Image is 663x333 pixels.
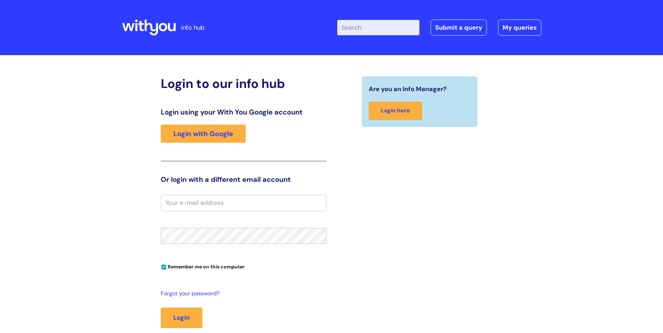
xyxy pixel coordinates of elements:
[161,195,326,211] input: Your e-mail address
[161,125,246,143] a: Login with Google
[369,83,447,95] span: Are you an Info Manager?
[181,22,204,33] p: info hub
[161,76,326,91] h2: Login to our info hub
[161,289,323,299] a: Forgot your password?
[369,102,422,120] a: Login here
[161,262,245,270] label: Remember me on this computer
[498,20,541,36] a: My queries
[337,20,419,35] input: Search
[431,20,487,36] a: Submit a query
[161,108,326,116] h3: Login using your With You Google account
[161,265,166,269] input: Remember me on this computer
[161,175,326,184] h3: Or login with a different email account
[161,308,202,328] button: Login
[161,261,326,272] div: You can uncheck this option if you're logging in from a shared device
